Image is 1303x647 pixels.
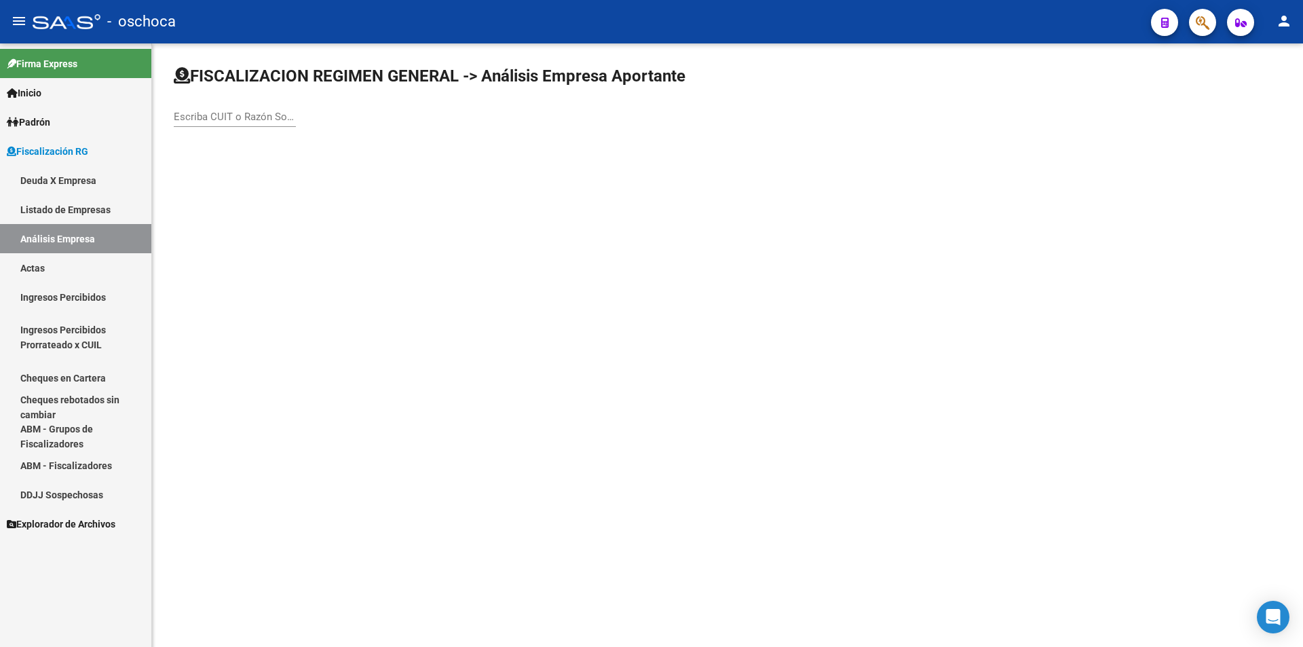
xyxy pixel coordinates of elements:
[107,7,176,37] span: - oschoca
[7,86,41,100] span: Inicio
[7,115,50,130] span: Padrón
[1276,13,1292,29] mat-icon: person
[7,144,88,159] span: Fiscalización RG
[174,65,685,87] h1: FISCALIZACION REGIMEN GENERAL -> Análisis Empresa Aportante
[11,13,27,29] mat-icon: menu
[1257,601,1289,633] div: Open Intercom Messenger
[7,517,115,532] span: Explorador de Archivos
[7,56,77,71] span: Firma Express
